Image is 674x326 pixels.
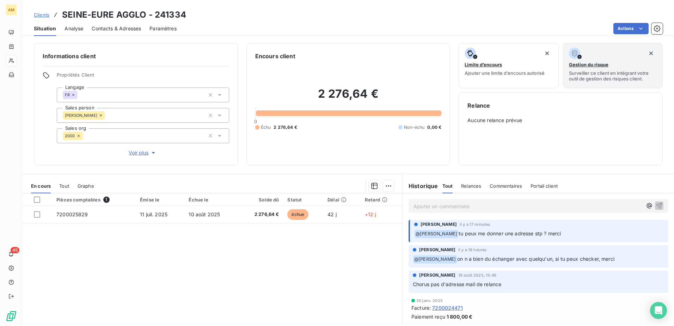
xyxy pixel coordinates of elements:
span: Situation [34,25,56,32]
span: Propriétés Client [57,72,229,82]
span: Tout [442,183,453,189]
span: il y a 18 heures [458,248,486,252]
span: Commentaires [490,183,522,189]
span: @ [PERSON_NAME] [415,230,458,238]
span: 30 janv. 2025 [416,298,443,303]
span: tu peux me donner une adresse stp ? merci [459,230,561,236]
span: Relances [461,183,481,189]
span: Aucune relance prévue [467,117,654,124]
span: [PERSON_NAME] [419,272,455,278]
h3: SEINE-EURE AGGLO - 241334 [62,8,186,21]
span: FR [65,93,70,97]
span: [PERSON_NAME] [421,221,457,228]
input: Ajouter une valeur [83,133,88,139]
span: Ajouter une limite d’encours autorisé [465,70,545,76]
span: Surveiller ce client en intégrant votre outil de gestion des risques client. [569,70,657,81]
input: Ajouter une valeur [105,112,111,119]
div: Open Intercom Messenger [650,302,667,319]
button: Gestion du risqueSurveiller ce client en intégrant votre outil de gestion des risques client. [563,43,663,88]
h6: Historique [403,182,438,190]
span: @ [PERSON_NAME] [413,255,457,264]
span: Limite d’encours [465,62,502,67]
span: 18 août 2025, 15:46 [458,273,496,277]
img: Logo LeanPay [6,310,17,322]
span: Tout [59,183,69,189]
span: [PERSON_NAME] [65,113,97,117]
span: 1 [103,197,110,203]
span: Paiement reçu [411,313,445,320]
span: Graphe [78,183,94,189]
span: Portail client [531,183,558,189]
span: [PERSON_NAME] [419,247,455,253]
span: Contacts & Adresses [92,25,141,32]
h2: 2 276,64 € [255,87,442,108]
div: Délai [327,197,356,203]
span: 7200025829 [56,211,88,217]
span: 10 août 2025 [189,211,220,217]
div: Échue le [189,197,234,203]
button: Limite d’encoursAjouter une limite d’encours autorisé [459,43,558,88]
span: Clients [34,12,49,18]
div: Solde dû [243,197,279,203]
span: 2 276,64 € [274,124,297,131]
span: il y a 17 minutes [460,222,490,227]
span: Gestion du risque [569,62,608,67]
span: En cours [31,183,51,189]
a: Clients [34,11,49,18]
span: 7200024471 [432,304,463,312]
span: Non-échu [404,124,424,131]
h6: Relance [467,101,654,110]
div: AM [6,4,17,16]
span: Facture : [411,304,431,312]
div: Retard [365,197,398,203]
span: 2 276,64 € [243,211,279,218]
span: échue [287,209,308,220]
span: 11 juil. 2025 [140,211,167,217]
span: on n a bien du échanger avec quelqu'un, si tu peux checker, merci [457,256,614,262]
span: Chorus pas d'adresse mail de relance [413,281,501,287]
h6: Encours client [255,52,295,60]
input: Ajouter une valeur [78,92,83,98]
div: Émise le [140,197,180,203]
span: 0,00 € [427,124,441,131]
button: Voir plus [57,149,229,157]
span: Paramètres [149,25,177,32]
button: Actions [613,23,649,34]
span: 1 800,00 € [447,313,473,320]
span: Voir plus [129,149,157,156]
span: 45 [11,247,19,253]
span: Échu [261,124,271,131]
span: +12 j [365,211,376,217]
span: 42 j [327,211,337,217]
div: Statut [287,197,319,203]
h6: Informations client [43,52,229,60]
span: 2000 [65,134,75,138]
div: Pièces comptables [56,197,131,203]
span: 0 [254,119,257,124]
span: Analyse [65,25,83,32]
